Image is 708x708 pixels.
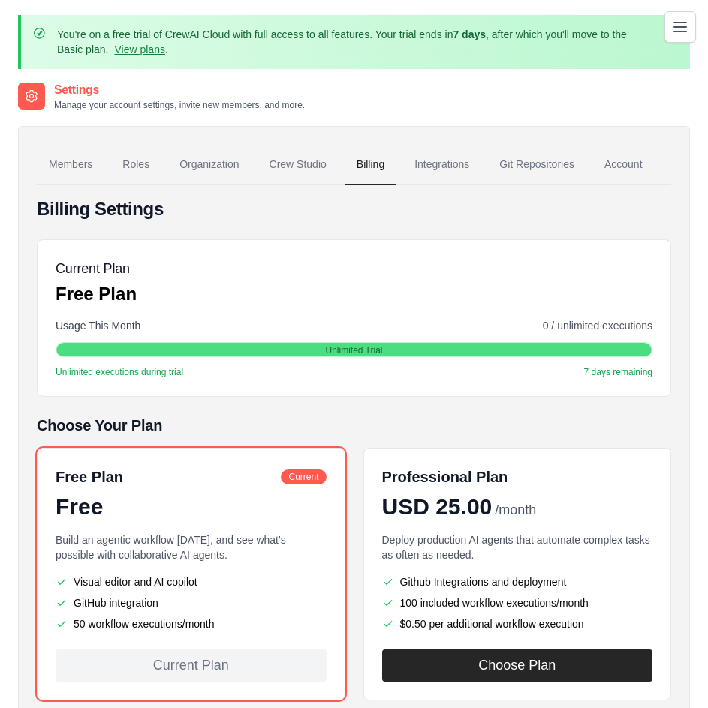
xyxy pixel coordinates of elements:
[167,145,251,185] a: Organization
[402,145,481,185] a: Integrations
[345,145,396,185] a: Billing
[37,415,671,436] h5: Choose Your Plan
[56,595,327,610] li: GitHub integration
[664,11,696,43] button: Toggle navigation
[453,28,486,40] strong: 7 days
[56,366,183,378] span: Unlimited executions during trial
[495,500,536,520] span: /month
[56,466,123,487] h6: Free Plan
[382,649,653,682] button: Choose Plan
[258,145,339,185] a: Crew Studio
[325,344,382,356] span: Unlimited Trial
[37,197,671,221] h4: Billing Settings
[114,43,164,55] a: View plans
[54,81,305,99] h2: Settings
[37,145,104,185] a: Members
[382,574,653,589] li: Github Integrations and deployment
[592,145,655,185] a: Account
[56,258,137,279] h5: Current Plan
[57,27,654,57] p: You're on a free trial of CrewAI Cloud with full access to all features. Your trial ends in , aft...
[281,469,326,484] span: Current
[543,318,652,333] span: 0 / unlimited executions
[56,574,327,589] li: Visual editor and AI copilot
[382,466,508,487] h6: Professional Plan
[382,616,653,631] li: $0.50 per additional workflow execution
[382,493,493,520] span: USD 25.00
[487,145,586,185] a: Git Repositories
[54,99,305,111] p: Manage your account settings, invite new members, and more.
[56,649,327,682] div: Current Plan
[56,532,327,562] p: Build an agentic workflow [DATE], and see what's possible with collaborative AI agents.
[110,145,161,185] a: Roles
[56,282,137,306] p: Free Plan
[382,532,653,562] p: Deploy production AI agents that automate complex tasks as often as needed.
[56,616,327,631] li: 50 workflow executions/month
[56,493,327,520] div: Free
[382,595,653,610] li: 100 included workflow executions/month
[56,318,140,333] span: Usage This Month
[584,366,652,378] span: 7 days remaining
